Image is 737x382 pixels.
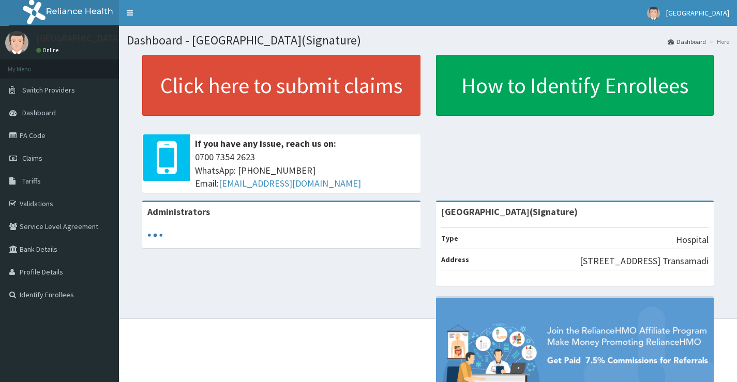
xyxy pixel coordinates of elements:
b: Type [441,234,458,243]
span: Switch Providers [22,85,75,95]
img: User Image [5,31,28,54]
p: [GEOGRAPHIC_DATA] [36,34,122,43]
span: Dashboard [22,108,56,117]
b: If you have any issue, reach us on: [195,137,336,149]
strong: [GEOGRAPHIC_DATA](Signature) [441,206,578,218]
p: [STREET_ADDRESS] Transamadi [580,254,709,268]
li: Here [707,37,729,46]
a: Dashboard [668,37,706,46]
b: Administrators [147,206,210,218]
a: How to Identify Enrollees [436,55,714,116]
span: 0700 7354 2623 WhatsApp: [PHONE_NUMBER] Email: [195,150,415,190]
a: [EMAIL_ADDRESS][DOMAIN_NAME] [219,177,361,189]
span: [GEOGRAPHIC_DATA] [666,8,729,18]
h1: Dashboard - [GEOGRAPHIC_DATA](Signature) [127,34,729,47]
span: Claims [22,154,42,163]
p: Hospital [676,233,709,247]
img: User Image [647,7,660,20]
b: Address [441,255,469,264]
span: Tariffs [22,176,41,186]
a: Click here to submit claims [142,55,420,116]
a: Online [36,47,61,54]
svg: audio-loading [147,227,163,243]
